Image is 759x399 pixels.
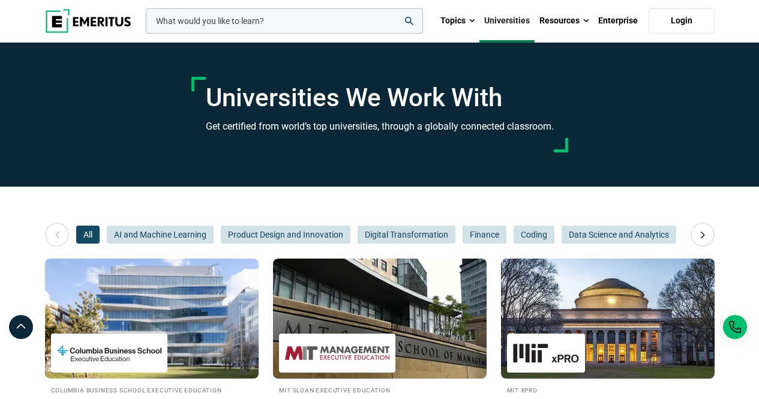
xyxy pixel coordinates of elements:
button: All [76,226,100,244]
h1: Universities We Work With [206,83,554,113]
button: Coding [514,226,554,244]
h2: Columbia Business School Executive Education [51,385,253,395]
img: Universities We Work With [501,259,715,379]
h2: MIT xPRO [507,385,709,395]
h3: Get certified from world’s top universities, through a globally connected classroom. [206,119,554,134]
img: MIT Sloan Executive Education [285,340,389,367]
button: Finance [463,226,506,244]
button: Product Design and Innovation [221,226,350,244]
h2: MIT Sloan Executive Education [279,385,481,395]
input: woocommerce-product-search-field-0 [146,8,423,34]
img: MIT xPRO [513,340,579,367]
a: Login [649,8,715,34]
a: Universities We Work With MIT xPRO MIT xPRO [501,259,715,395]
a: Universities We Work With MIT Sloan Executive Education MIT Sloan Executive Education [273,259,487,395]
img: Columbia Business School Executive Education [57,340,161,367]
button: Data Science and Analytics [562,226,676,244]
a: Universities We Work With Columbia Business School Executive Education Columbia Business School E... [45,259,259,395]
img: Universities We Work With [45,259,259,379]
button: AI and Machine Learning [107,226,214,244]
button: Digital Transformation [358,226,455,244]
img: Universities We Work With [273,259,487,379]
